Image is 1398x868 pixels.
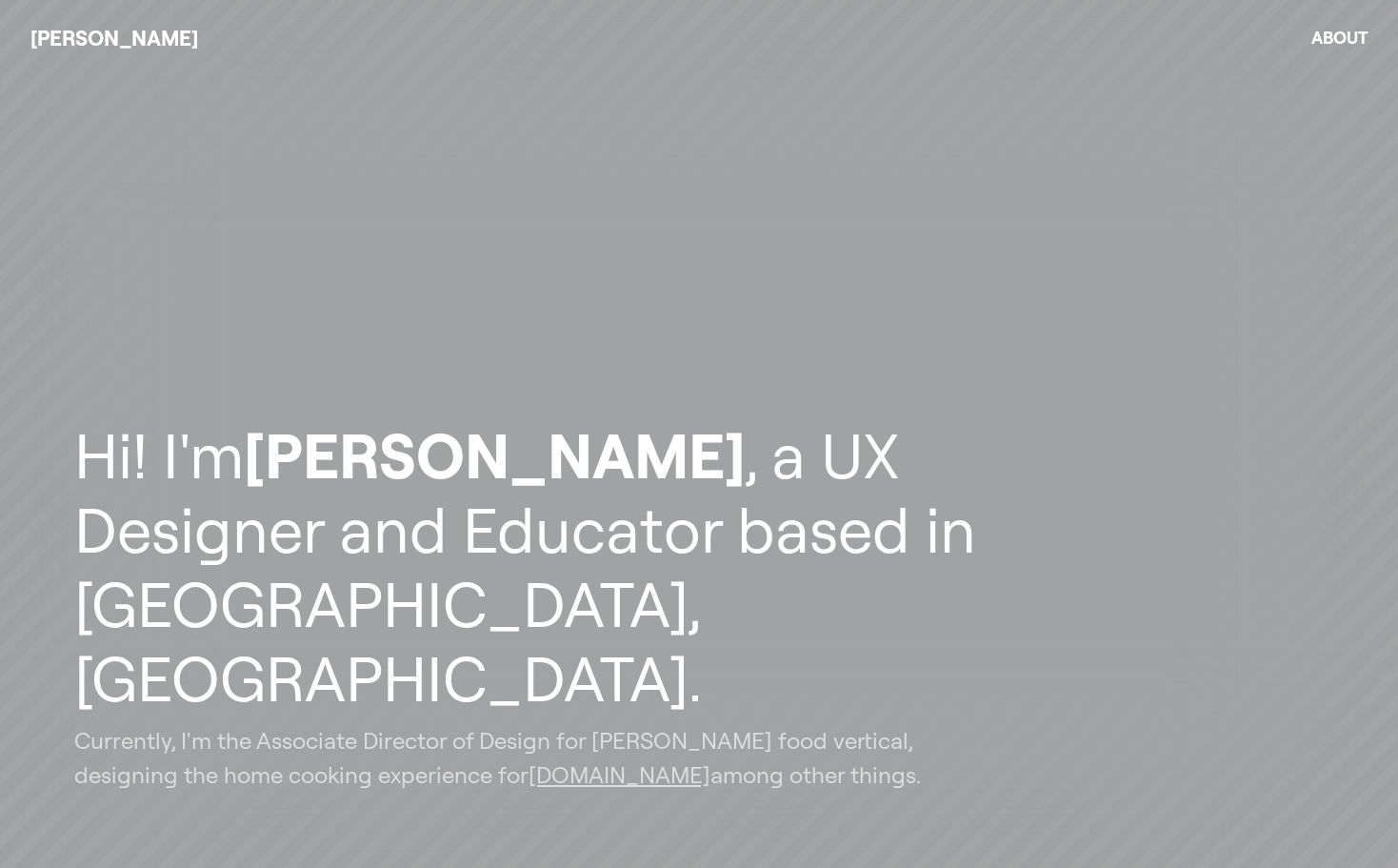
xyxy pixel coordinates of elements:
span: [PERSON_NAME] [244,416,746,495]
a: [DOMAIN_NAME] [529,760,710,789]
a: About [1311,27,1368,49]
h2: Currently, I'm the Associate Director of Design for [PERSON_NAME] food vertical, designing the ho... [74,723,1011,792]
a: [PERSON_NAME] [30,25,198,51]
h1: Hi! I'm , a UX Designer and Educator based in [GEOGRAPHIC_DATA], [GEOGRAPHIC_DATA]. [74,418,1011,716]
